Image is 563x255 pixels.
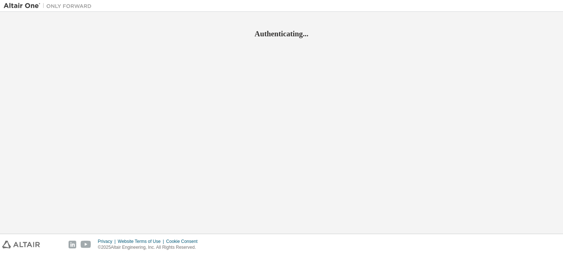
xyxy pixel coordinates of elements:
div: Website Terms of Use [118,238,166,244]
p: © 2025 Altair Engineering, Inc. All Rights Reserved. [98,244,202,251]
img: Altair One [4,2,95,10]
h2: Authenticating... [4,29,559,39]
img: altair_logo.svg [2,241,40,248]
div: Privacy [98,238,118,244]
div: Cookie Consent [166,238,202,244]
img: youtube.svg [81,241,91,248]
img: linkedin.svg [69,241,76,248]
